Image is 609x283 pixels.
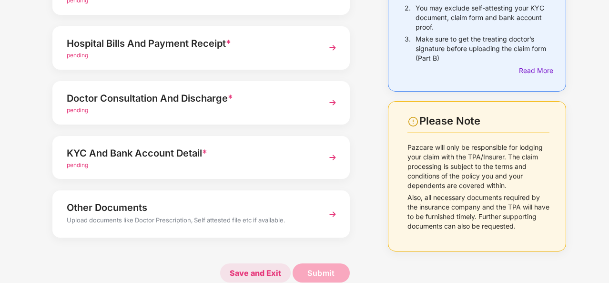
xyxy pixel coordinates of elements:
div: Read More [519,65,549,76]
img: svg+xml;base64,PHN2ZyBpZD0iTmV4dCIgeG1sbnM9Imh0dHA6Ly93d3cudzMub3JnLzIwMDAvc3ZnIiB3aWR0aD0iMzYiIG... [324,149,341,166]
div: Please Note [419,115,549,127]
p: Pazcare will only be responsible for lodging your claim with the TPA/Insurer. The claim processin... [407,143,549,190]
div: Hospital Bills And Payment Receipt [67,36,313,51]
span: pending [67,161,88,168]
p: Make sure to get the treating doctor’s signature before uploading the claim form (Part B) [416,34,549,63]
img: svg+xml;base64,PHN2ZyBpZD0iV2FybmluZ18tXzI0eDI0IiBkYXRhLW5hbWU9Ildhcm5pbmcgLSAyNHgyNCIgeG1sbnM9Im... [407,116,419,127]
span: pending [67,106,88,114]
span: Save and Exit [220,263,291,283]
button: Submit [293,263,350,283]
div: KYC And Bank Account Detail [67,146,313,161]
img: svg+xml;base64,PHN2ZyBpZD0iTmV4dCIgeG1sbnM9Imh0dHA6Ly93d3cudzMub3JnLzIwMDAvc3ZnIiB3aWR0aD0iMzYiIG... [324,94,341,111]
div: Other Documents [67,200,313,215]
img: svg+xml;base64,PHN2ZyBpZD0iTmV4dCIgeG1sbnM9Imh0dHA6Ly93d3cudzMub3JnLzIwMDAvc3ZnIiB3aWR0aD0iMzYiIG... [324,206,341,223]
img: svg+xml;base64,PHN2ZyBpZD0iTmV4dCIgeG1sbnM9Imh0dHA6Ly93d3cudzMub3JnLzIwMDAvc3ZnIiB3aWR0aD0iMzYiIG... [324,39,341,56]
p: You may exclude self-attesting your KYC document, claim form and bank account proof. [416,3,549,32]
div: Upload documents like Doctor Prescription, Self attested file etc if available. [67,215,313,228]
p: Also, all necessary documents required by the insurance company and the TPA will have to be furni... [407,193,549,231]
p: 3. [405,34,411,63]
span: pending [67,52,88,59]
p: 2. [405,3,411,32]
div: Doctor Consultation And Discharge [67,91,313,106]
